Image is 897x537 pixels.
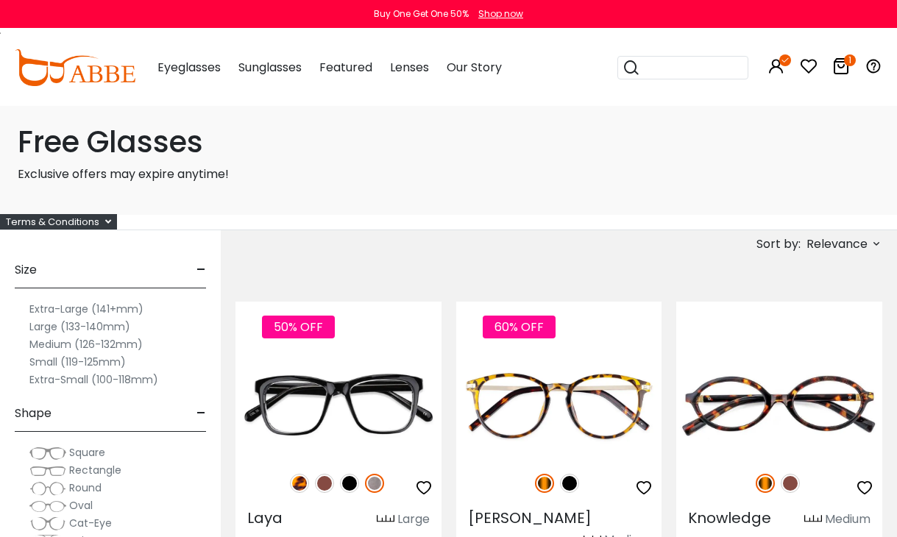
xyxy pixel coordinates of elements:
span: Our Story [447,59,502,76]
img: Black [340,474,359,493]
img: Tortoise Callie - Combination ,Universal Bridge Fit [456,355,662,458]
img: size ruler [377,514,394,525]
img: Round.png [29,481,66,496]
label: Large (133-140mm) [29,318,130,335]
div: Buy One Get One 50% [374,7,469,21]
img: Gun Laya - Plastic ,Universal Bridge Fit [235,355,442,458]
span: Lenses [390,59,429,76]
img: Brown [315,474,334,493]
span: Sort by: [756,235,801,252]
label: Small (119-125mm) [29,353,126,371]
label: Extra-Small (100-118mm) [29,371,158,388]
img: Black [560,474,579,493]
span: - [196,396,206,431]
span: Laya [247,508,283,528]
span: 60% OFF [483,316,556,338]
i: 1 [844,54,856,66]
a: Shop now [471,7,523,20]
p: Exclusive offers may expire anytime! [18,166,879,183]
div: Shop now [478,7,523,21]
span: Square [69,445,105,460]
img: size ruler [804,514,822,525]
div: Large [397,511,430,528]
span: - [196,252,206,288]
label: Medium (126-132mm) [29,335,143,353]
span: Oval [69,498,93,513]
img: Tortoise [535,474,554,493]
h1: Free Glasses [18,124,879,160]
span: Shape [15,396,52,431]
label: Extra-Large (141+mm) [29,300,143,318]
span: Knowledge [688,508,771,528]
span: Eyeglasses [157,59,221,76]
img: Oval.png [29,499,66,513]
span: 50% OFF [262,316,335,338]
img: Square.png [29,446,66,460]
span: Featured [319,59,372,76]
img: Tortoise [756,474,775,493]
a: 1 [832,60,850,77]
span: [PERSON_NAME] [468,508,592,528]
span: Relevance [806,231,868,257]
img: abbeglasses.com [15,49,135,86]
img: Rectangle.png [29,463,66,478]
span: Cat-Eye [69,516,112,530]
img: Tortoise Knowledge - Acetate ,Universal Bridge Fit [676,355,882,458]
span: Size [15,252,37,288]
span: Rectangle [69,463,121,477]
div: Medium [825,511,871,528]
span: Sunglasses [238,59,302,76]
img: Brown [781,474,800,493]
span: Round [69,480,102,495]
img: Cat-Eye.png [29,516,66,531]
img: Gun [365,474,384,493]
img: Leopard [290,474,309,493]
